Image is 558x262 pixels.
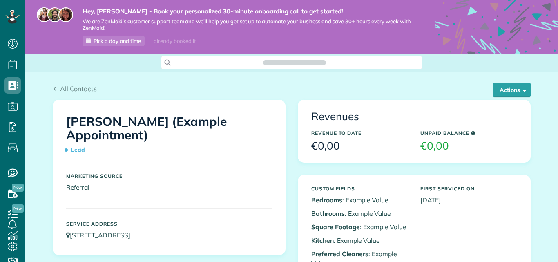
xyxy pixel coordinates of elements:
[311,222,408,232] p: : Example Value
[311,209,345,217] b: Bathrooms
[12,204,24,213] span: New
[66,115,272,157] h1: [PERSON_NAME] (Example Appointment)
[94,38,141,44] span: Pick a day and time
[66,221,272,226] h5: Service Address
[146,36,201,46] div: I already booked it
[311,111,517,123] h3: Revenues
[83,7,411,16] strong: Hey, [PERSON_NAME] - Book your personalized 30-minute onboarding call to get started!
[66,173,272,179] h5: Marketing Source
[311,186,408,191] h5: Custom Fields
[420,140,517,152] h3: €0,00
[12,184,24,192] span: New
[311,236,408,245] p: : Example Value
[60,85,97,93] span: All Contacts
[420,195,517,205] p: [DATE]
[83,18,411,32] span: We are ZenMaid’s customer support team and we’ll help you get set up to automate your business an...
[37,7,51,22] img: maria-72a9807cf96188c08ef61303f053569d2e2a8a1cde33d635c8a3ac13582a053d.jpg
[311,223,360,231] b: Square Footage
[271,58,317,67] span: Search ZenMaid…
[311,236,334,244] b: Kitchen
[311,140,408,152] h3: €0,00
[311,195,408,205] p: : Example Value
[311,250,368,258] b: Preferred Cleaners
[66,183,272,192] p: Referral
[58,7,73,22] img: michelle-19f622bdf1676172e81f8f8fba1fb50e276960ebfe0243fe18214015130c80e4.jpg
[66,143,88,157] span: Lead
[83,36,145,46] a: Pick a day and time
[53,84,97,94] a: All Contacts
[420,130,517,136] h5: Unpaid Balance
[311,130,408,136] h5: Revenue to Date
[311,196,342,204] b: Bedrooms
[47,7,62,22] img: jorge-587dff0eeaa6aab1f244e6dc62b8924c3b6ad411094392a53c71c6c4a576187d.jpg
[311,209,408,218] p: : Example Value
[420,186,517,191] h5: First Serviced On
[66,231,138,239] a: [STREET_ADDRESS]
[493,83,531,97] button: Actions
